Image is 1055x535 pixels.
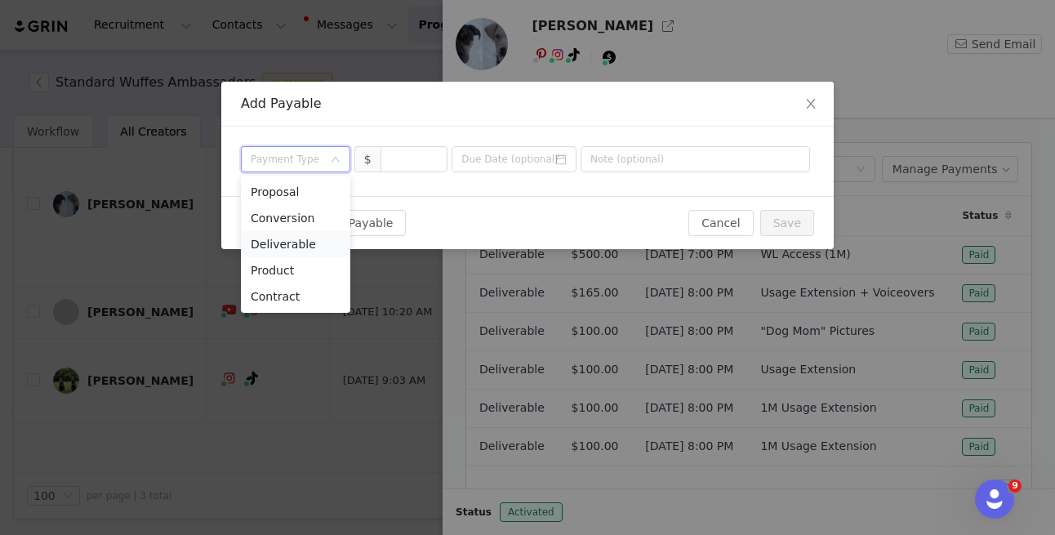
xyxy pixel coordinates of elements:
input: Due Date (optional) [452,146,576,172]
div: Payment Type [251,151,323,167]
li: Proposal [241,179,350,205]
div: Add Payable [241,95,814,113]
button: Save [760,210,814,236]
li: Deliverable [241,231,350,257]
button: Cancel [688,210,753,236]
li: Contract [241,283,350,310]
li: Product [241,257,350,283]
input: Note (optional) [581,146,810,172]
button: Close [788,82,834,127]
span: 9 [1008,479,1022,493]
li: Conversion [241,205,350,231]
i: icon: calendar [555,154,567,165]
iframe: Intercom live chat [975,479,1014,519]
i: icon: close [804,97,817,110]
span: $ [354,146,381,172]
i: icon: down [331,154,341,166]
